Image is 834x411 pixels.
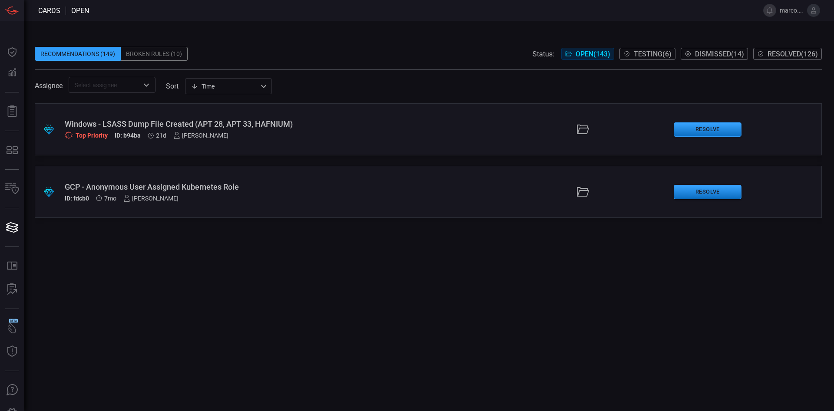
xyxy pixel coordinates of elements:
span: Cards [38,7,60,15]
label: sort [166,82,179,90]
button: Resolve [674,122,741,137]
button: Detections [2,62,23,83]
span: Resolved ( 126 ) [768,50,818,58]
span: Status: [533,50,554,58]
span: open [71,7,89,15]
input: Select assignee [71,79,139,90]
span: Mar 17, 2025 10:03 AM [104,195,116,202]
button: Reports [2,101,23,122]
span: Open ( 143 ) [576,50,610,58]
div: [PERSON_NAME] [123,195,179,202]
button: Wingman [2,318,23,339]
button: Ask Us A Question [2,380,23,401]
button: Cards [2,217,23,238]
span: Sep 21, 2025 7:17 AM [156,132,166,139]
button: MITRE - Detection Posture [2,140,23,161]
button: Inventory [2,178,23,199]
button: Resolve [674,185,741,199]
span: Assignee [35,82,63,90]
span: Testing ( 6 ) [634,50,672,58]
button: Resolved(126) [753,48,822,60]
button: Threat Intelligence [2,341,23,362]
div: Recommendations (149) [35,47,121,61]
button: Dashboard [2,42,23,62]
div: [PERSON_NAME] [173,132,228,139]
div: Windows - LSASS Dump File Created (APT 28, APT 33, HAFNIUM) [65,119,341,128]
button: Testing(6) [619,48,675,60]
button: Open(143) [561,48,614,60]
div: Broken Rules (10) [121,47,188,61]
h5: ID: fdcb0 [65,195,89,202]
div: GCP - Anonymous User Assigned Kubernetes Role [65,182,341,191]
h5: ID: b94ba [115,132,141,139]
span: marco.[PERSON_NAME] [780,7,804,14]
button: Dismissed(14) [681,48,748,60]
button: Rule Catalog [2,256,23,276]
button: Open [140,79,152,91]
button: ALERT ANALYSIS [2,279,23,300]
span: Dismissed ( 14 ) [695,50,744,58]
div: Time [191,82,258,91]
div: Top Priority [65,131,108,139]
